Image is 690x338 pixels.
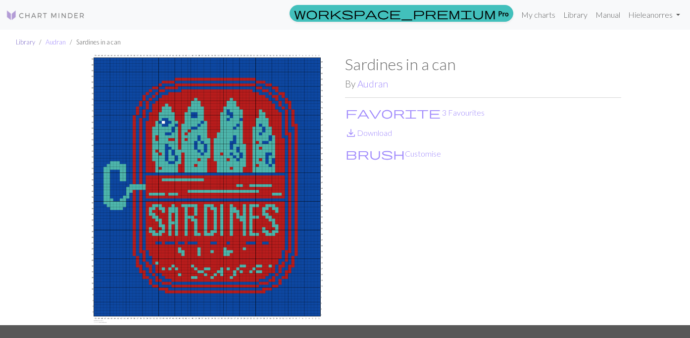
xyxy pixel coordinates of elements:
[69,55,345,325] img: Sardines in a can
[16,38,35,46] a: Library
[624,5,684,25] a: Hieleanorres
[345,128,392,137] a: DownloadDownload
[345,127,357,139] i: Download
[46,38,66,46] a: Audran
[345,148,405,160] i: Customise
[6,9,85,21] img: Logo
[345,126,357,140] span: save_alt
[345,106,485,119] button: Favourite 3 Favourites
[290,5,513,22] a: Pro
[345,147,442,160] button: CustomiseCustomise
[294,6,496,20] span: workspace_premium
[559,5,591,25] a: Library
[345,55,621,74] h1: Sardines in a can
[345,106,441,120] span: favorite
[517,5,559,25] a: My charts
[66,38,121,47] li: Sardines in a can
[345,147,405,161] span: brush
[345,78,621,89] h2: By
[345,107,441,119] i: Favourite
[591,5,624,25] a: Manual
[357,78,388,89] a: Audran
